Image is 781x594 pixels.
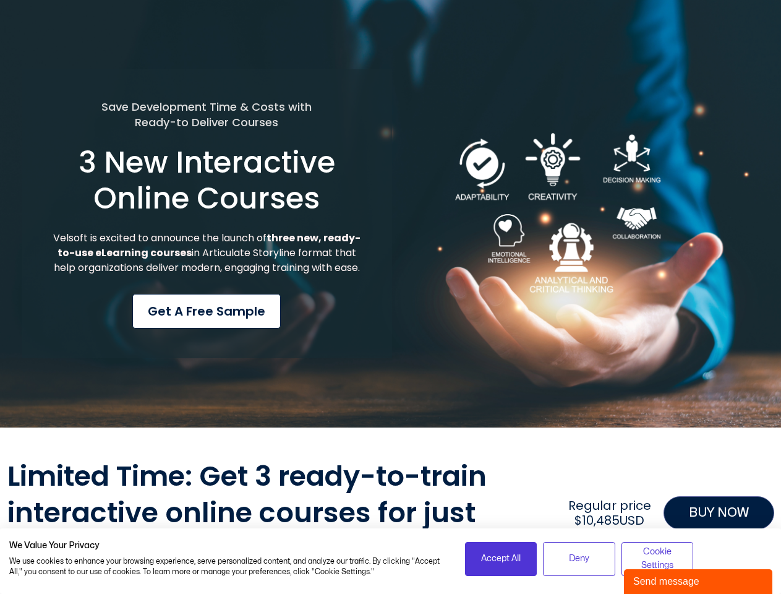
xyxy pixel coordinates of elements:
p: Velsoft is excited to announce the launch of in Articulate Storyline format that help organizatio... [51,231,362,275]
button: Accept all cookies [465,542,537,576]
span: Get a Free Sample [148,302,265,321]
h5: Save Development Time & Costs with Ready-to Deliver Courses [51,99,362,130]
span: BUY NOW [689,503,749,523]
p: We use cookies to enhance your browsing experience, serve personalized content, and analyze our t... [9,556,446,577]
span: Cookie Settings [629,545,686,573]
a: BUY NOW [664,496,774,530]
a: Get a Free Sample [132,294,281,329]
span: Deny [569,552,589,566]
button: Deny all cookies [543,542,615,576]
span: Accept All [481,552,521,566]
iframe: chat widget [624,567,775,594]
h2: We Value Your Privacy [9,540,446,551]
h1: 3 New Interactive Online Courses [51,145,362,216]
strong: three new, ready-to-use eLearning courses [58,231,361,260]
h2: Limited Time: Get 3 ready-to-train interactive online courses for just $3,300USD [7,458,557,567]
button: Adjust cookie preferences [621,542,694,576]
h2: Regular price $10,485USD [562,498,657,528]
